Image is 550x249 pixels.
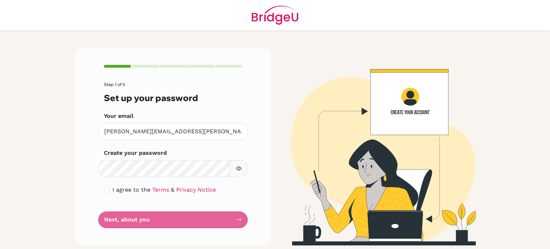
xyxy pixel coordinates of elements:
a: Privacy Notice [176,186,216,193]
label: Your email [104,112,134,120]
h3: Set up your password [104,93,242,103]
span: Step 1 of 5 [104,82,125,87]
span: I agree to the [112,186,150,193]
span: & [171,186,174,193]
label: Create your password [104,149,167,157]
input: Insert your email* [98,123,248,140]
a: Terms [152,186,169,193]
